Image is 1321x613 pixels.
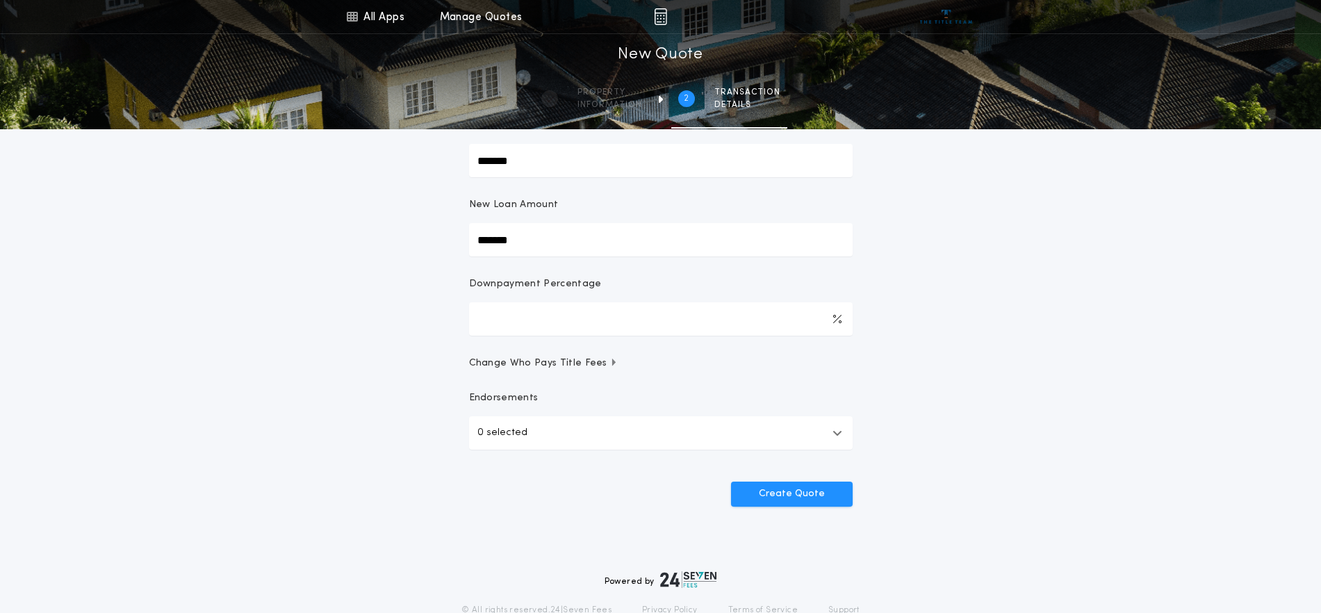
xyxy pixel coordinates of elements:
[469,391,853,405] p: Endorsements
[684,93,689,104] h2: 2
[477,425,527,441] p: 0 selected
[577,87,642,98] span: Property
[660,571,717,588] img: logo
[618,44,703,66] h1: New Quote
[605,571,717,588] div: Powered by
[654,8,667,25] img: img
[577,99,642,111] span: information
[714,99,780,111] span: details
[469,223,853,256] input: New Loan Amount
[469,416,853,450] button: 0 selected
[714,87,780,98] span: Transaction
[469,357,618,370] span: Change Who Pays Title Fees
[469,302,853,336] input: Downpayment Percentage
[469,198,559,212] p: New Loan Amount
[469,357,853,370] button: Change Who Pays Title Fees
[469,277,602,291] p: Downpayment Percentage
[469,144,853,177] input: Sale Price
[731,482,853,507] button: Create Quote
[920,10,972,24] img: vs-icon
